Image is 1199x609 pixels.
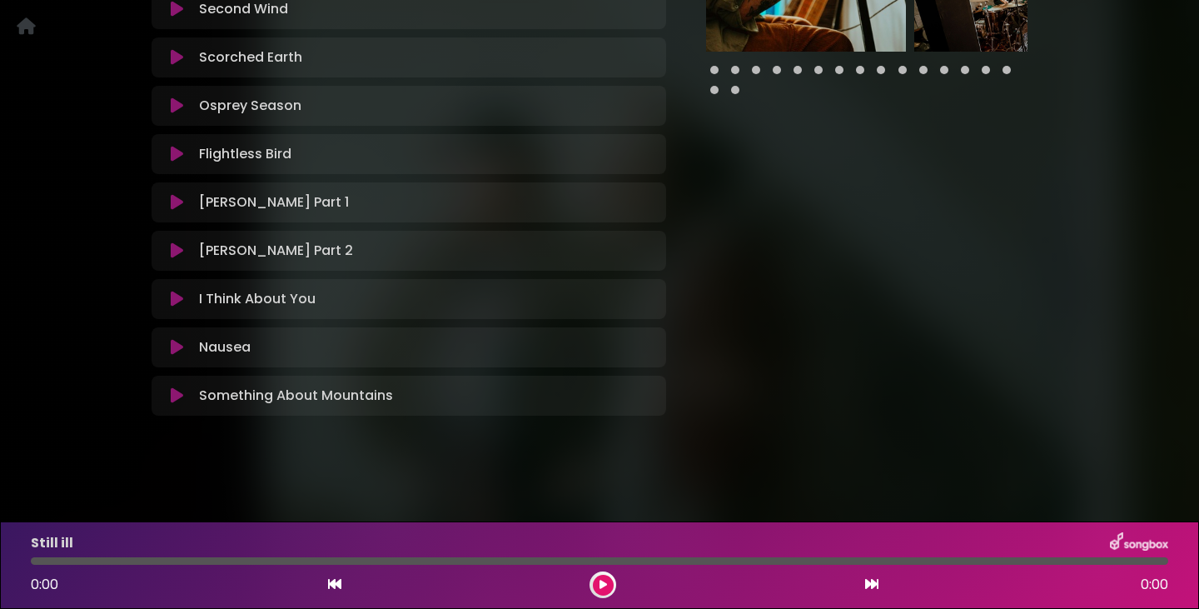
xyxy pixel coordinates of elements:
[199,241,353,261] p: [PERSON_NAME] Part 2
[199,337,251,357] p: Nausea
[199,47,302,67] p: Scorched Earth
[199,96,301,116] p: Osprey Season
[199,289,316,309] p: I Think About You
[199,192,349,212] p: [PERSON_NAME] Part 1
[199,144,291,164] p: Flightless Bird
[199,386,393,406] p: Something About Mountains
